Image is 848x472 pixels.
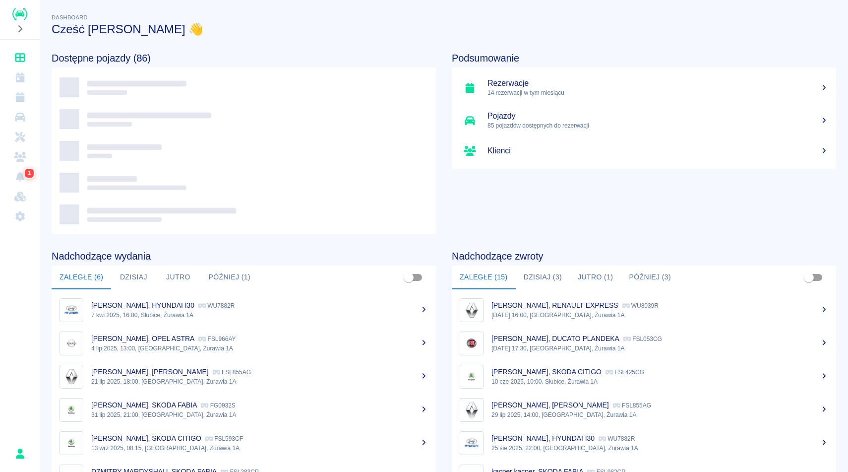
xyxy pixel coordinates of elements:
[52,14,88,20] span: Dashboard
[198,336,236,342] p: FSL966AY
[91,444,428,453] p: 13 wrz 2025, 08:15, [GEOGRAPHIC_DATA], Żurawia 1A
[91,410,428,419] p: 31 lip 2025, 21:00, [GEOGRAPHIC_DATA], Żurawia 1A
[52,293,436,327] a: Image[PERSON_NAME], HYUNDAI I30 WU7882R7 kwi 2025, 16:00, Słubice, Żurawia 1A
[491,344,828,353] p: [DATE] 17:30, [GEOGRAPHIC_DATA], Żurawia 1A
[452,393,836,426] a: Image[PERSON_NAME], [PERSON_NAME] FSL855AG29 lip 2025, 14:00, [GEOGRAPHIC_DATA], Żurawia 1A
[452,250,836,262] h4: Nadchodzące zwroty
[452,293,836,327] a: Image[PERSON_NAME], RENAULT EXPRESS WU8039R[DATE] 16:00, [GEOGRAPHIC_DATA], Żurawia 1A
[62,401,81,419] img: Image
[599,435,635,442] p: WU7882R
[213,369,251,376] p: FSL855AG
[621,266,679,289] button: Później (3)
[452,426,836,460] a: Image[PERSON_NAME], HYUNDAI I30 WU7882R25 sie 2025, 22:00, [GEOGRAPHIC_DATA], Żurawia 1A
[62,334,81,353] img: Image
[52,426,436,460] a: Image[PERSON_NAME], SKODA CITIGO FSL593CF13 wrz 2025, 08:15, [GEOGRAPHIC_DATA], Żurawia 1A
[62,301,81,320] img: Image
[452,104,836,137] a: Pojazdy85 pojazdów dostępnych do rezerwacji
[462,301,481,320] img: Image
[491,311,828,320] p: [DATE] 16:00, [GEOGRAPHIC_DATA], Żurawia 1A
[200,266,258,289] button: Później (1)
[622,302,659,309] p: WU8039R
[462,367,481,386] img: Image
[91,301,194,309] p: [PERSON_NAME], HYUNDAI I30
[9,443,30,464] button: Rafał Płaza
[62,434,81,453] img: Image
[201,402,235,409] p: FG0932S
[91,401,197,409] p: [PERSON_NAME], SKODA FABIA
[91,311,428,320] p: 7 kwi 2025, 16:00, Słubice, Żurawia 1A
[491,368,602,376] p: [PERSON_NAME], SKODA CITIGO
[462,401,481,419] img: Image
[452,266,516,289] button: Zaległe (15)
[799,268,818,287] span: Pokaż przypisane tylko do mnie
[4,67,36,87] a: Kalendarz
[52,22,836,36] h3: Cześć [PERSON_NAME] 👋
[399,268,418,287] span: Pokaż przypisane tylko do mnie
[62,367,81,386] img: Image
[91,335,194,342] p: [PERSON_NAME], OPEL ASTRA
[491,444,828,453] p: 25 sie 2025, 22:00, [GEOGRAPHIC_DATA], Żurawia 1A
[487,146,828,156] h5: Klienci
[156,266,200,289] button: Jutro
[491,335,619,342] p: [PERSON_NAME], DUCATO PLANDEKA
[12,22,27,35] button: Rozwiń nawigację
[4,127,36,147] a: Serwisy
[91,344,428,353] p: 4 lip 2025, 13:00, [GEOGRAPHIC_DATA], Żurawia 1A
[91,434,201,442] p: [PERSON_NAME], SKODA CITIGO
[491,377,828,386] p: 10 cze 2025, 10:00, Słubice, Żurawia 1A
[452,360,836,393] a: Image[PERSON_NAME], SKODA CITIGO FSL425CG10 cze 2025, 10:00, Słubice, Żurawia 1A
[462,334,481,353] img: Image
[452,327,836,360] a: Image[PERSON_NAME], DUCATO PLANDEKA FSL053CG[DATE] 17:30, [GEOGRAPHIC_DATA], Żurawia 1A
[52,327,436,360] a: Image[PERSON_NAME], OPEL ASTRA FSL966AY4 lip 2025, 13:00, [GEOGRAPHIC_DATA], Żurawia 1A
[4,87,36,107] a: Rezerwacje
[91,368,209,376] p: [PERSON_NAME], [PERSON_NAME]
[462,434,481,453] img: Image
[52,360,436,393] a: Image[PERSON_NAME], [PERSON_NAME] FSL855AG21 lip 2025, 18:00, [GEOGRAPHIC_DATA], Żurawia 1A
[491,401,609,409] p: [PERSON_NAME], [PERSON_NAME]
[487,111,828,121] h5: Pojazdy
[623,336,662,342] p: FSL053CG
[606,369,644,376] p: FSL425CG
[52,393,436,426] a: Image[PERSON_NAME], SKODA FABIA FG0932S31 lip 2025, 21:00, [GEOGRAPHIC_DATA], Żurawia 1A
[111,266,156,289] button: Dzisiaj
[452,71,836,104] a: Rezerwacje14 rezerwacji w tym miesiącu
[491,301,618,309] p: [PERSON_NAME], RENAULT EXPRESS
[26,168,33,178] span: 1
[487,88,828,97] p: 14 rezerwacji w tym miesiącu
[487,121,828,130] p: 85 pojazdów dostępnych do rezerwacji
[91,377,428,386] p: 21 lip 2025, 18:00, [GEOGRAPHIC_DATA], Żurawia 1A
[198,302,235,309] p: WU7882R
[487,78,828,88] h5: Rezerwacje
[52,52,436,64] h4: Dostępne pojazdy (86)
[12,8,27,20] img: Renthelp
[491,410,828,419] p: 29 lip 2025, 14:00, [GEOGRAPHIC_DATA], Żurawia 1A
[205,435,243,442] p: FSL593CF
[52,250,436,262] h4: Nadchodzące wydania
[516,266,570,289] button: Dzisiaj (3)
[4,187,36,206] a: Widget WWW
[4,167,36,187] a: Powiadomienia
[4,147,36,167] a: Klienci
[491,434,595,442] p: [PERSON_NAME], HYUNDAI I30
[452,52,836,64] h4: Podsumowanie
[52,266,111,289] button: Zaległe (6)
[613,402,651,409] p: FSL855AG
[452,137,836,165] a: Klienci
[570,266,621,289] button: Jutro (1)
[4,206,36,226] a: Ustawienia
[4,48,36,67] a: Dashboard
[4,107,36,127] a: Flota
